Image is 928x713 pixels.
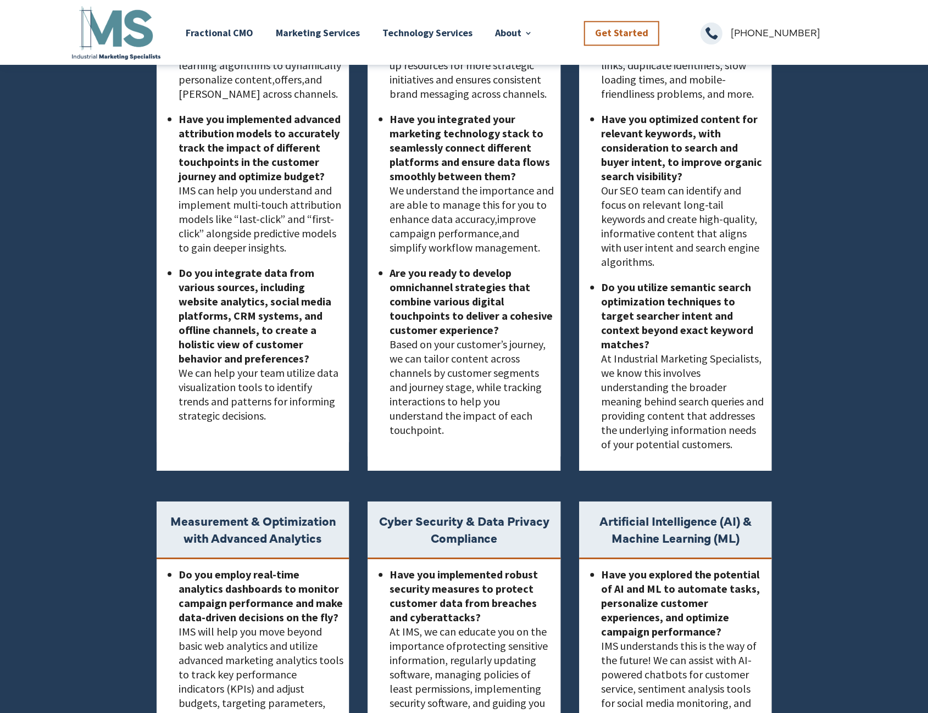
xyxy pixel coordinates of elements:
[390,567,538,624] strong: Have you implemented robust security measures to protect customer data from breaches and cyberatt...
[179,567,343,624] strong: Do you employ real-time analytics dashboards to monitor campaign performance and make data-driven...
[601,280,766,452] li: At Industrial Marketing Specialists, we know this involves understanding the broader meaning behi...
[390,226,540,254] span: and simplify workflow management.
[601,280,753,351] strong: Do you utilize semantic search optimization techniques to target searcher intent and context beyo...
[390,183,554,226] span: We understand the importance and are able to manage this for you to enhance data accuracy,
[186,4,253,62] a: Fractional CMO
[390,337,546,437] span: Based on your customer’s journey, we can tailor content across channels by customer segments and ...
[390,44,548,101] span: The team at IMS can help you free up resources for more strategic initiatives and ensures consist...
[601,112,762,183] strong: Have you optimized content for relevant keywords, with consideration to search and buyer intent, ...
[390,625,547,653] span: At IMS, we can educate you on the importance of
[179,112,341,183] strong: Have you implemented advanced attribution models to accurately track the impact of different touc...
[495,4,532,62] a: About
[179,183,341,254] span: IMS can help you understand and implement multi-touch attribution models like “last-click” and “f...
[601,567,760,638] strong: Have you explored the potential of AI and ML to automate tasks, personalize customer experiences,...
[382,4,473,62] a: Technology Services
[179,44,341,86] span: We can help you utilize machine learning algorithms to dynamically personalize content,
[179,73,338,101] span: and [PERSON_NAME] across channels.
[170,512,335,546] strong: Measurement & Optimization with Advanced Analytics
[601,112,766,269] li: Our SEO team can identify and focus on relevant long-tail keywords and create high-quality, infor...
[275,73,304,86] span: offers,
[731,23,858,42] p: [PHONE_NUMBER]
[276,4,360,62] a: Marketing Services
[179,366,338,422] span: We can help your team utilize data visualization tools to identify trends and patterns for inform...
[390,266,553,337] strong: Are you ready to develop omnichannel strategies that combine various digital touchpoints to deliv...
[584,21,659,46] a: Get Started
[599,512,751,546] strong: Artificial Intelligence (AI) & Machine Learning (ML)
[179,266,331,365] strong: Do you integrate data from various sources, including website analytics, social media platforms, ...
[390,112,550,183] strong: Have you integrated your marketing technology stack to seamlessly connect different platforms and...
[379,512,549,546] strong: Cyber Security & Data Privacy Compliance
[701,23,723,44] span: 
[390,212,536,240] span: improve campaign performance,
